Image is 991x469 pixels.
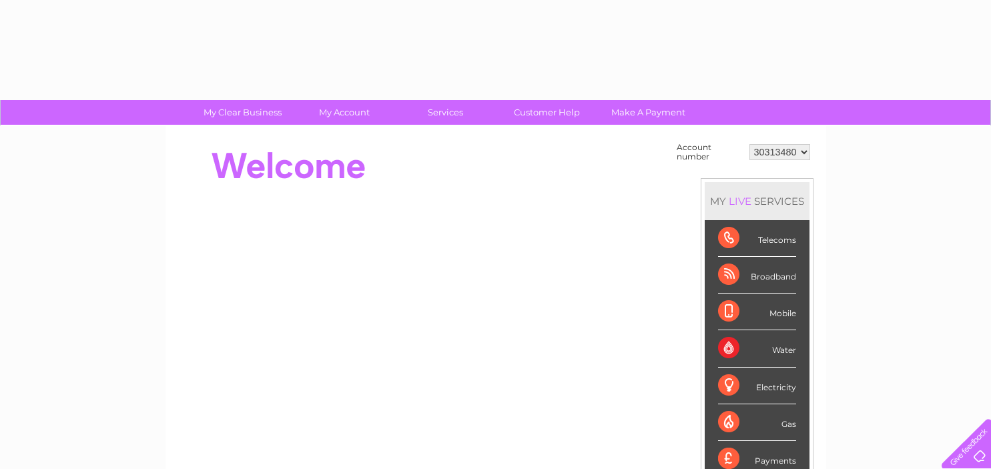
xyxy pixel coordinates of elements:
a: My Clear Business [188,100,298,125]
a: Services [390,100,501,125]
a: Make A Payment [593,100,703,125]
div: LIVE [726,195,754,207]
a: My Account [289,100,399,125]
div: Electricity [718,368,796,404]
div: MY SERVICES [705,182,809,220]
div: Water [718,330,796,367]
div: Broadband [718,257,796,294]
div: Mobile [718,294,796,330]
div: Gas [718,404,796,441]
a: Customer Help [492,100,602,125]
div: Telecoms [718,220,796,257]
td: Account number [673,139,746,165]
